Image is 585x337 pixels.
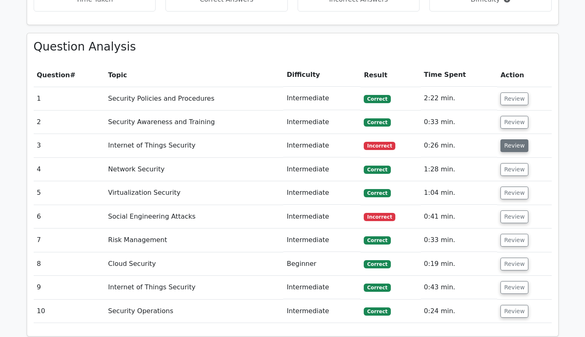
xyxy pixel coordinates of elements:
[364,236,390,245] span: Correct
[421,87,498,110] td: 2:22 min.
[364,189,390,197] span: Correct
[283,252,360,276] td: Beginner
[34,63,105,87] th: #
[364,307,390,316] span: Correct
[364,142,395,150] span: Incorrect
[421,252,498,276] td: 0:19 min.
[500,305,528,318] button: Review
[34,40,552,54] h3: Question Analysis
[500,210,528,223] button: Review
[34,158,105,181] td: 4
[421,63,498,87] th: Time Spent
[283,87,360,110] td: Intermediate
[364,213,395,221] span: Incorrect
[37,71,70,79] span: Question
[364,166,390,174] span: Correct
[421,276,498,299] td: 0:43 min.
[283,229,360,252] td: Intermediate
[34,111,105,134] td: 2
[105,229,283,252] td: Risk Management
[283,134,360,157] td: Intermediate
[105,87,283,110] td: Security Policies and Procedures
[500,163,528,176] button: Review
[105,205,283,229] td: Social Engineering Attacks
[500,281,528,294] button: Review
[421,229,498,252] td: 0:33 min.
[364,95,390,103] span: Correct
[105,276,283,299] td: Internet of Things Security
[34,87,105,110] td: 1
[105,158,283,181] td: Network Security
[500,116,528,129] button: Review
[283,111,360,134] td: Intermediate
[421,205,498,229] td: 0:41 min.
[34,205,105,229] td: 6
[105,134,283,157] td: Internet of Things Security
[364,118,390,127] span: Correct
[105,181,283,205] td: Virtualization Security
[283,158,360,181] td: Intermediate
[34,229,105,252] td: 7
[283,181,360,205] td: Intermediate
[421,111,498,134] td: 0:33 min.
[421,181,498,205] td: 1:04 min.
[500,92,528,105] button: Review
[500,139,528,152] button: Review
[283,205,360,229] td: Intermediate
[105,63,283,87] th: Topic
[500,234,528,247] button: Review
[364,260,390,268] span: Correct
[34,276,105,299] td: 9
[421,134,498,157] td: 0:26 min.
[283,276,360,299] td: Intermediate
[421,158,498,181] td: 1:28 min.
[500,187,528,199] button: Review
[364,284,390,292] span: Correct
[360,63,420,87] th: Result
[34,300,105,323] td: 10
[283,63,360,87] th: Difficulty
[105,252,283,276] td: Cloud Security
[105,111,283,134] td: Security Awareness and Training
[34,181,105,205] td: 5
[283,300,360,323] td: Intermediate
[105,300,283,323] td: Security Operations
[34,252,105,276] td: 8
[34,134,105,157] td: 3
[497,63,551,87] th: Action
[500,258,528,270] button: Review
[421,300,498,323] td: 0:24 min.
